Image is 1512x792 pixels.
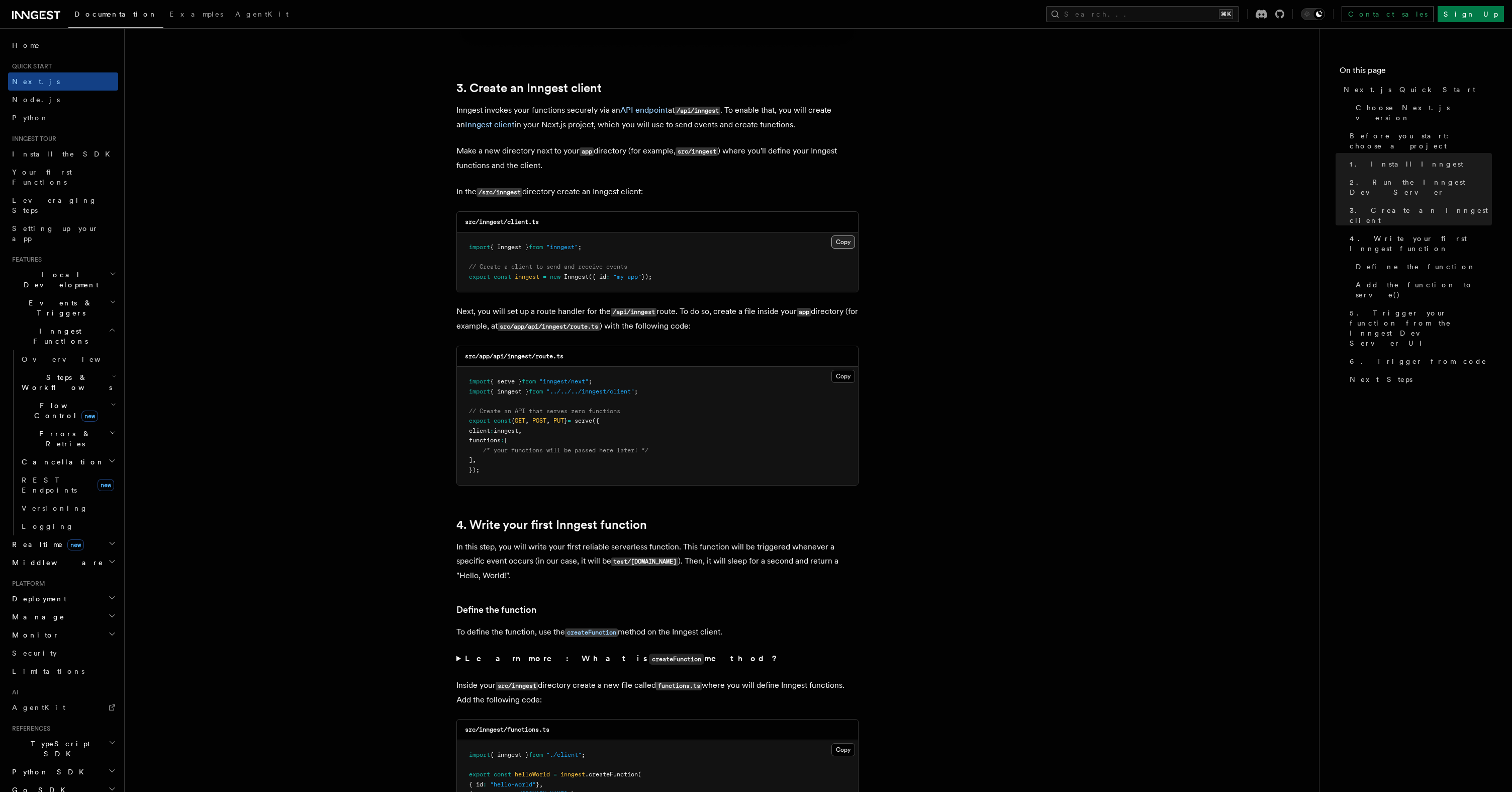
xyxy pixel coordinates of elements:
a: Documentation [68,3,163,28]
code: createFunction [565,628,618,637]
span: Python [12,114,49,122]
span: Examples [169,10,223,18]
span: { id [469,781,483,788]
span: "../../../inngest/client" [546,388,634,395]
span: = [543,273,546,280]
code: src/inngest [676,147,718,156]
a: Python [8,109,118,127]
h4: On this page [1340,64,1492,81]
code: /src/inngest [477,188,522,197]
span: Inngest tour [8,135,56,143]
span: Node.js [12,96,60,104]
span: Home [12,40,40,50]
a: Home [8,36,118,54]
span: Your first Functions [12,168,72,186]
span: // Create a client to send and receive events [469,263,627,270]
span: Events & Triggers [8,298,110,318]
a: Next.js [8,72,118,91]
button: Middleware [8,553,118,572]
a: createFunction [565,627,618,637]
code: src/inngest [496,682,538,690]
span: ( [638,771,641,778]
button: Flow Controlnew [18,397,118,425]
span: helloWorld [515,771,550,778]
span: from [529,244,543,251]
span: .createFunction [585,771,638,778]
a: 3. Create an Inngest client [1346,201,1492,229]
button: Copy [831,743,855,756]
span: { inngest } [490,388,529,395]
span: { Inngest } [490,244,529,251]
span: } [536,781,539,788]
span: Inngest [564,273,589,280]
a: 4. Write your first Inngest function [456,518,647,532]
a: Limitations [8,662,118,680]
span: Manage [8,612,65,622]
span: AgentKit [12,703,65,711]
span: 5. Trigger your function from the Inngest Dev Server UI [1350,308,1492,348]
button: Python SDK [8,763,118,781]
span: Logging [22,522,74,530]
span: [ [504,437,508,444]
span: Next.js [12,77,60,86]
button: Steps & Workflows [18,368,118,397]
span: inngest [494,427,518,434]
span: { serve } [490,378,522,385]
span: References [8,725,50,733]
code: /api/inngest [611,308,656,316]
span: from [529,388,543,395]
span: Documentation [74,10,157,18]
span: Next.js Quick Start [1344,85,1475,95]
span: Inngest Functions [8,326,109,346]
a: 1. Install Inngest [1346,155,1492,173]
span: Features [8,256,42,264]
span: import [469,378,490,385]
span: serve [575,417,592,424]
a: Leveraging Steps [8,191,118,219]
button: Manage [8,608,118,626]
span: from [529,751,543,758]
span: Versioning [22,504,88,512]
span: ; [589,378,592,385]
p: In this step, you will write your first reliable serverless function. This function will be trigg... [456,540,859,583]
span: Before you start: choose a project [1350,131,1492,151]
span: /* your functions will be passed here later! */ [483,447,648,454]
span: Python SDK [8,767,90,777]
p: Make a new directory next to your directory (for example, ) where you'll define your Inngest func... [456,144,859,173]
span: Define the function [1356,262,1476,272]
span: , [525,417,529,424]
a: Your first Functions [8,163,118,191]
span: "my-app" [613,273,641,280]
a: Define the function [456,603,536,617]
button: TypeScript SDK [8,735,118,763]
button: Toggle dark mode [1301,8,1325,20]
a: 3. Create an Inngest client [456,81,602,95]
p: In the directory create an Inngest client: [456,185,859,199]
code: src/app/api/inngest/route.ts [465,353,563,360]
a: Add the function to serve() [1352,276,1492,304]
a: API endpoint [620,105,668,115]
p: To define the function, use the method on the Inngest client. [456,625,859,640]
a: Node.js [8,91,118,109]
a: Next.js Quick Start [1340,81,1492,99]
a: Setting up your app [8,219,118,248]
span: : [490,427,494,434]
a: Versioning [18,499,118,517]
span: inngest [515,273,539,280]
span: Limitations [12,667,84,675]
button: Local Development [8,266,118,294]
span: Steps & Workflows [18,372,112,392]
span: import [469,388,490,395]
span: import [469,244,490,251]
span: Errors & Retries [18,429,109,449]
div: Inngest Functions [8,350,118,535]
span: 6. Trigger from code [1350,356,1487,366]
span: 4. Write your first Inngest function [1350,233,1492,254]
code: test/[DOMAIN_NAME] [611,558,678,566]
span: ; [578,244,582,251]
a: 6. Trigger from code [1346,352,1492,370]
a: AgentKit [8,698,118,717]
kbd: ⌘K [1219,9,1233,19]
span: : [501,437,504,444]
a: Before you start: choose a project [1346,127,1492,155]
